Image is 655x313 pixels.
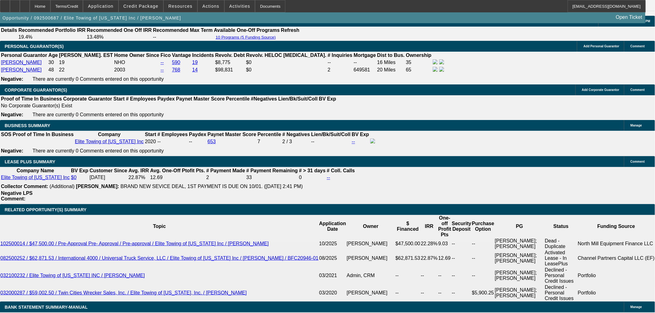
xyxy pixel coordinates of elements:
a: -- [352,139,355,144]
th: Recommended One Off IRR [86,27,152,33]
th: IRR [421,215,438,238]
td: 13.48% [86,34,152,40]
td: $5,900.25 [472,284,495,302]
th: Security Deposit [452,215,472,238]
th: Owner [346,215,395,238]
span: Application [88,4,113,9]
td: -- [452,250,472,267]
b: Negative: [1,76,23,82]
span: Manage [631,124,642,127]
a: Elite Towing of [US_STATE] Inc [75,139,144,144]
td: 03/2021 [319,267,346,284]
img: linkedin-icon.png [439,59,444,64]
td: -- [189,138,206,145]
b: Paynet Master Score [176,96,225,101]
b: # Employees [126,96,156,101]
td: 2020 [145,138,156,145]
a: 032000287 / $59,002.50 / Twin Cities Wrecker Sales, Inc. / Elite Towing of [US_STATE], Inc. / [PE... [0,290,247,295]
b: Revolv. HELOC [MEDICAL_DATA]. [246,53,327,58]
td: North Mill Equipment Finance LLC [578,238,655,250]
td: -- [327,59,353,66]
button: 10 Programs (5 Funding Source) [214,35,278,40]
a: 082500252 / $62,871.53 / International 4000 / Universal Truck Service, LLC / Elite Towing of [US_... [0,255,319,261]
b: Fico [161,53,171,58]
td: 2 [206,174,245,181]
th: Available One-Off Programs [214,27,280,33]
th: Proof of Time In Business [12,131,74,138]
td: NHO [114,59,160,66]
td: 20 Miles [377,66,405,73]
td: -- [452,284,472,302]
td: $8,775 [215,59,245,66]
td: 19 [59,59,113,66]
td: -- [311,138,351,145]
th: Details [1,27,17,33]
td: Dead - Duplicate [544,238,578,250]
td: [PERSON_NAME]; [PERSON_NAME] [495,267,544,284]
button: Application [83,0,118,12]
b: Home Owner Since [114,53,159,58]
a: 102500014 / $47,500.00 / Pre-Approval Pre- Approval / Pre-approval / Elite Towing of [US_STATE] I... [0,241,269,246]
span: Manage [631,305,642,309]
b: # Negatives [282,132,310,137]
b: Collector Comment: [1,184,48,189]
span: Actions [202,4,219,9]
td: [PERSON_NAME]; [PERSON_NAME] [495,284,544,302]
button: Resources [164,0,197,12]
b: Paydex [158,96,175,101]
b: Start [145,132,156,137]
td: [DATE] [89,174,128,181]
b: BV Exp [71,168,88,173]
b: Incidents [192,53,214,58]
td: -- [472,238,495,250]
button: Actions [198,0,224,12]
img: facebook-icon.png [433,59,438,64]
a: -- [327,175,330,180]
td: 22.87% [421,250,438,267]
td: [PERSON_NAME] [346,284,395,302]
a: 768 [172,67,180,72]
b: #Negatives [251,96,277,101]
td: -- [452,238,472,250]
span: PERSONAL GUARANTOR(S) [5,44,64,49]
b: Company Name [17,168,54,173]
td: 2 [327,66,353,73]
a: 19 [192,60,198,65]
b: Start [113,96,124,101]
td: Declined - Personal Credit Issues [544,284,578,302]
span: Add Personal Guarantor [583,45,619,48]
td: 16 Miles [377,59,405,66]
th: Refresh [281,27,300,33]
b: BV Exp [319,96,336,101]
a: 14 [192,67,198,72]
td: 0 [299,174,326,181]
td: -- [395,284,421,302]
td: -- [395,267,421,284]
b: Percentile [226,96,249,101]
b: # Payment Made [206,168,245,173]
th: One-off Profit Pts [438,215,452,238]
th: PG [495,215,544,238]
td: Portfolio [578,284,655,302]
th: Status [544,215,578,238]
span: Activities [229,4,250,9]
td: 35 [406,59,432,66]
b: Avg. One-Off Ptofit Pts. [150,168,205,173]
td: Channel Partners Capital LLC (EF) [578,250,655,267]
span: There are currently 0 Comments entered on this opportunity [33,148,164,153]
b: Company [98,132,121,137]
b: Personal Guarantor [1,53,47,58]
th: Recommended Max Term [153,27,213,33]
td: 9.03 [438,238,452,250]
td: -- [421,284,438,302]
a: 653 [208,139,216,144]
span: Add Corporate Guarantor [582,88,619,92]
th: Proof of Time In Business [1,96,62,102]
b: Corporate Guarantor [63,96,112,101]
span: Comment [631,88,645,92]
td: 33 [246,174,298,181]
td: [PERSON_NAME] [346,238,395,250]
button: Credit Package [119,0,163,12]
a: Elite Towing of [US_STATE] Inc [1,175,70,180]
td: 65 [406,66,432,73]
